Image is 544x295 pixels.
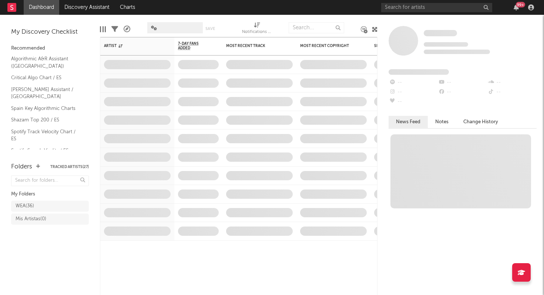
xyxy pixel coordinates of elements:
[205,27,215,31] button: Save
[11,44,89,53] div: Recommended
[389,87,438,97] div: --
[11,214,89,225] a: Mis Artistas(0)
[389,69,449,75] span: Fans Added by Platform
[16,215,46,224] div: Mis Artistas ( 0 )
[487,78,537,87] div: --
[487,87,537,97] div: --
[424,30,457,37] a: Some Artist
[300,44,356,48] div: Most Recent Copyright
[289,22,344,33] input: Search...
[424,50,490,54] span: 0 fans last week
[11,116,81,124] a: Shazam Top 200 / ES
[389,97,438,107] div: --
[381,3,492,12] input: Search for artists
[11,147,81,155] a: Spotify Search Virality / ES
[124,19,130,40] div: A&R Pipeline
[11,28,89,37] div: My Discovery Checklist
[11,162,32,171] div: Folders
[516,2,525,7] div: 99 +
[11,74,81,82] a: Critical Algo Chart / ES
[374,44,430,48] div: Spotify Monthly Listeners
[242,19,272,40] div: Notifications (Artist)
[11,55,81,70] a: Algorithmic A&R Assistant ([GEOGRAPHIC_DATA])
[456,116,506,128] button: Change History
[389,116,428,128] button: News Feed
[50,165,89,169] button: Tracked Artists(27)
[226,44,282,48] div: Most Recent Track
[11,128,81,143] a: Spotify Track Velocity Chart / ES
[438,87,487,97] div: --
[11,104,81,113] a: Spain Key Algorithmic Charts
[242,28,272,37] div: Notifications (Artist)
[111,19,118,40] div: Filters
[100,19,106,40] div: Edit Columns
[514,4,519,10] button: 99+
[424,42,468,47] span: Tracking Since: [DATE]
[11,175,89,186] input: Search for folders...
[104,44,159,48] div: Artist
[11,86,81,101] a: [PERSON_NAME] Assistant / [GEOGRAPHIC_DATA]
[16,202,34,211] div: WEA ( 36 )
[11,190,89,199] div: My Folders
[11,201,89,212] a: WEA(36)
[428,116,456,128] button: Notes
[389,78,438,87] div: --
[438,78,487,87] div: --
[424,30,457,36] span: Some Artist
[178,41,208,50] span: 7-Day Fans Added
